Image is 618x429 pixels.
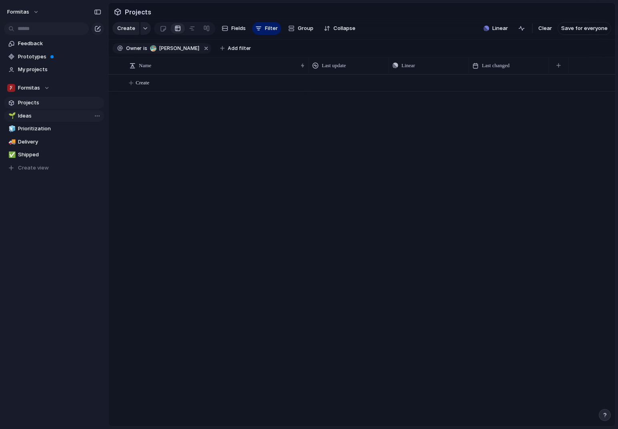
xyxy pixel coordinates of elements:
[298,24,313,32] span: Group
[4,6,43,18] button: Formitas
[219,22,249,35] button: Fields
[18,138,101,146] span: Delivery
[4,162,104,174] button: Create view
[7,138,15,146] button: 🚚
[482,62,510,70] span: Last changed
[8,137,14,146] div: 🚚
[8,124,14,134] div: 🧊
[123,5,153,19] span: Projects
[252,22,281,35] button: Filter
[148,44,201,53] button: [PERSON_NAME]
[284,22,317,35] button: Group
[231,24,246,32] span: Fields
[4,97,104,109] a: Projects
[321,22,359,35] button: Collapse
[7,8,29,16] span: Formitas
[561,24,608,32] span: Save for everyone
[18,125,101,133] span: Prioritization
[535,22,555,35] button: Clear
[18,84,40,92] span: Formitas
[4,123,104,135] a: 🧊Prioritization
[18,53,101,61] span: Prototypes
[142,44,149,53] button: is
[112,22,139,35] button: Create
[333,24,355,32] span: Collapse
[8,150,14,160] div: ✅
[480,22,511,34] button: Linear
[143,45,147,52] span: is
[492,24,508,32] span: Linear
[159,45,199,52] span: [PERSON_NAME]
[18,40,101,48] span: Feedback
[4,82,104,94] button: Formitas
[8,111,14,120] div: 🌱
[4,149,104,161] a: ✅Shipped
[139,62,151,70] span: Name
[4,38,104,50] a: Feedback
[7,151,15,159] button: ✅
[18,112,101,120] span: Ideas
[4,64,104,76] a: My projects
[265,24,278,32] span: Filter
[18,66,101,74] span: My projects
[215,43,256,54] button: Add filter
[4,136,104,148] a: 🚚Delivery
[538,24,552,32] span: Clear
[18,99,101,107] span: Projects
[4,51,104,63] a: Prototypes
[4,110,104,122] a: 🌱Ideas
[117,24,135,32] span: Create
[7,112,15,120] button: 🌱
[136,79,149,87] span: Create
[558,22,611,35] button: Save for everyone
[18,151,101,159] span: Shipped
[18,164,49,172] span: Create view
[322,62,346,70] span: Last update
[228,45,251,52] span: Add filter
[126,45,142,52] span: Owner
[401,62,415,70] span: Linear
[7,125,15,133] button: 🧊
